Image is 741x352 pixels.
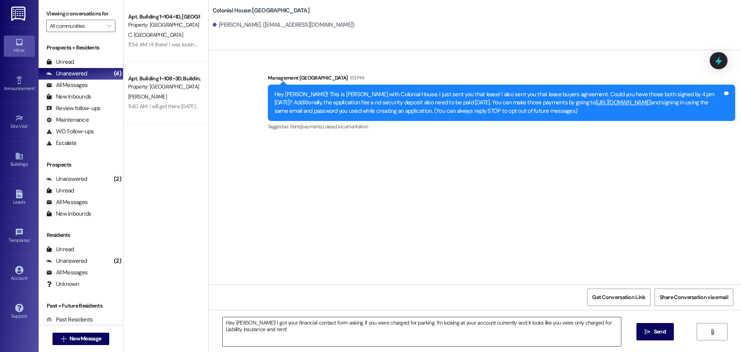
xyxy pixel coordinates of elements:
[46,93,91,101] div: New Inbounds
[4,301,35,322] a: Support
[46,316,93,324] div: Past Residents
[112,255,123,267] div: (2)
[655,289,733,306] button: Share Conversation via email
[348,74,364,82] div: 1:13 PM
[274,90,723,115] div: Hey [PERSON_NAME]! This is [PERSON_NAME] with Colonial House. I just sent you that lease! I also ...
[46,257,87,265] div: Unanswered
[654,328,666,336] span: Send
[213,7,310,15] b: Colonial House: [GEOGRAPHIC_DATA]
[46,116,89,124] div: Maintenance
[128,83,200,91] div: Property: [GEOGRAPHIC_DATA]
[4,150,35,170] a: Buildings
[50,20,103,32] input: All communities
[39,161,123,169] div: Prospects
[223,317,621,346] textarea: Hey [PERSON_NAME]! I got your financial contact form asking if you were charged for parking. I'm ...
[336,123,368,130] span: Documentation
[46,81,88,89] div: All Messages
[4,112,35,133] a: Site Visit •
[4,264,35,284] a: Account
[592,293,645,301] span: Get Conversation Link
[39,302,123,310] div: Past + Future Residents
[46,280,79,288] div: Unknown
[660,293,728,301] span: Share Conversation via email
[46,139,76,147] div: Escalate
[112,68,123,80] div: (4)
[268,121,735,132] div: Tagged as:
[46,70,87,78] div: Unanswered
[587,289,650,306] button: Get Conversation Link
[46,198,88,206] div: All Messages
[268,74,735,85] div: Management [GEOGRAPHIC_DATA]
[323,123,336,130] span: Lease ,
[61,336,66,342] i: 
[46,187,74,195] div: Unread
[46,8,115,20] label: Viewing conversations for
[107,23,111,29] i: 
[636,323,674,340] button: Send
[30,236,31,242] span: •
[52,333,110,345] button: New Message
[128,75,200,83] div: Apt. Building 1~108~3D, Building [GEOGRAPHIC_DATA]
[46,269,88,277] div: All Messages
[645,329,650,335] i: 
[46,210,91,218] div: New Inbounds
[290,123,323,130] span: Rent/payments ,
[46,175,87,183] div: Unanswered
[213,21,355,29] div: [PERSON_NAME]. ([EMAIL_ADDRESS][DOMAIN_NAME])
[39,44,123,52] div: Prospects + Residents
[46,128,94,136] div: WO Follow-ups
[4,226,35,247] a: Templates •
[128,41,650,48] div: 11:54 AM: Hi there! I was looking on my account and I was wondering if the payment I owe is the t...
[46,245,74,253] div: Unread
[112,173,123,185] div: (2)
[28,122,29,128] span: •
[34,85,36,90] span: •
[128,21,200,29] div: Property: [GEOGRAPHIC_DATA]
[596,99,651,106] a: [URL][DOMAIN_NAME]
[69,335,101,343] span: New Message
[128,103,209,110] div: 11:40 AM: I will get there [DATE] night!
[128,13,200,21] div: Apt. Building 1~104~1D, [GEOGRAPHIC_DATA]
[39,231,123,239] div: Residents
[709,329,715,335] i: 
[11,7,27,21] img: ResiDesk Logo
[46,58,74,66] div: Unread
[46,104,100,112] div: Review follow-ups
[4,187,35,208] a: Leads
[4,36,35,56] a: Inbox
[128,93,167,100] span: [PERSON_NAME]
[128,31,183,38] span: C. [GEOGRAPHIC_DATA]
